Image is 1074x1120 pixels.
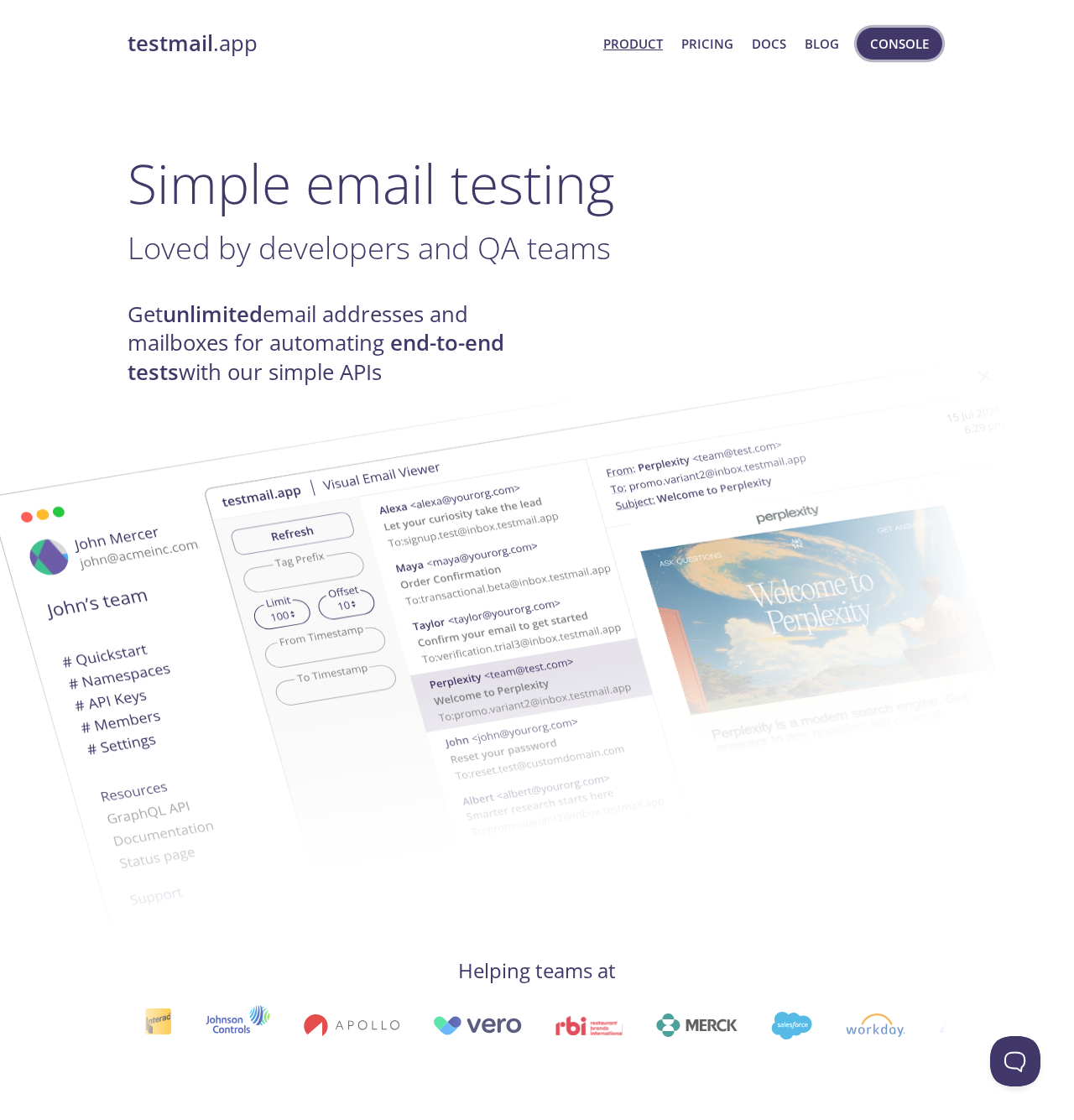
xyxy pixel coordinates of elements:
h1: Simple email testing [128,151,946,216]
strong: unlimited [163,300,263,329]
h4: Helping teams at [128,957,946,984]
strong: end-to-end tests [128,328,504,386]
img: interac [143,1008,170,1044]
img: johnsoncontrols [204,1005,268,1045]
h4: Get email addresses and mailboxes for automating with our simple APIs [128,300,537,387]
strong: testmail [128,29,213,58]
a: Product [603,33,663,55]
a: Pricing [681,33,733,55]
img: rbi [554,1016,622,1035]
img: workday [844,1013,904,1037]
button: Console [857,28,942,60]
img: salesforce [769,1012,810,1039]
a: Docs [752,33,786,55]
a: Blog [805,33,839,55]
img: merck [655,1013,737,1037]
span: Loved by developers and QA teams [128,227,611,268]
a: testmail.app [128,29,590,58]
iframe: Help Scout Beacon - Open [990,1036,1040,1086]
span: Console [870,33,929,55]
img: vero [431,1016,520,1035]
img: apollo [302,1013,398,1037]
